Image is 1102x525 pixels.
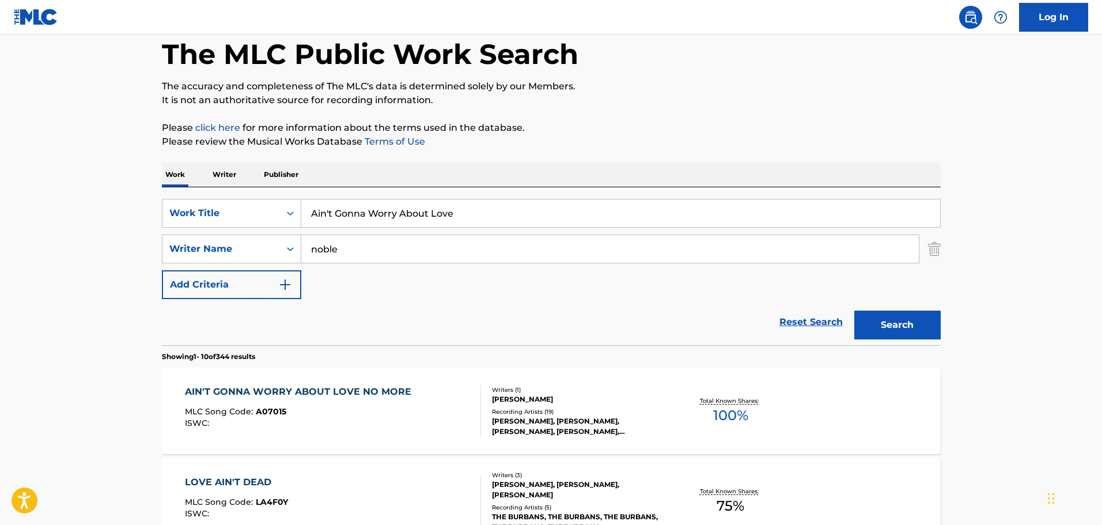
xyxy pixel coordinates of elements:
[492,407,666,416] div: Recording Artists ( 19 )
[185,497,256,507] span: MLC Song Code :
[162,270,301,299] button: Add Criteria
[492,416,666,437] div: [PERSON_NAME], [PERSON_NAME], [PERSON_NAME], [PERSON_NAME], [PERSON_NAME], [PERSON_NAME]
[162,80,941,93] p: The accuracy and completeness of The MLC's data is determined solely by our Members.
[854,311,941,339] button: Search
[169,206,273,220] div: Work Title
[492,394,666,405] div: [PERSON_NAME]
[256,406,286,417] span: A07015
[492,471,666,479] div: Writers ( 3 )
[162,199,941,345] form: Search Form
[162,352,255,362] p: Showing 1 - 10 of 344 results
[162,368,941,454] a: AIN'T GONNA WORRY ABOUT LOVE NO MOREMLC Song Code:A07015ISWC:Writers (1)[PERSON_NAME]Recording Ar...
[959,6,982,29] a: Public Search
[1048,481,1055,516] div: Drag
[492,386,666,394] div: Writers ( 1 )
[713,405,748,426] span: 100 %
[185,385,417,399] div: AIN'T GONNA WORRY ABOUT LOVE NO MORE
[162,121,941,135] p: Please for more information about the terms used in the database.
[169,242,273,256] div: Writer Name
[994,10,1008,24] img: help
[1019,3,1088,32] a: Log In
[1044,470,1102,525] iframe: Chat Widget
[492,503,666,512] div: Recording Artists ( 5 )
[964,10,978,24] img: search
[362,136,425,147] a: Terms of Use
[928,235,941,263] img: Delete Criterion
[185,418,212,428] span: ISWC :
[185,508,212,519] span: ISWC :
[162,163,188,187] p: Work
[162,93,941,107] p: It is not an authoritative source for recording information.
[195,122,240,133] a: click here
[209,163,240,187] p: Writer
[278,278,292,292] img: 9d2ae6d4665cec9f34b9.svg
[492,479,666,500] div: [PERSON_NAME], [PERSON_NAME], [PERSON_NAME]
[700,396,762,405] p: Total Known Shares:
[989,6,1012,29] div: Help
[14,9,58,25] img: MLC Logo
[162,135,941,149] p: Please review the Musical Works Database
[162,37,578,71] h1: The MLC Public Work Search
[185,475,288,489] div: LOVE AIN'T DEAD
[774,309,849,335] a: Reset Search
[185,406,256,417] span: MLC Song Code :
[717,496,744,516] span: 75 %
[260,163,302,187] p: Publisher
[256,497,288,507] span: LA4F0Y
[700,487,762,496] p: Total Known Shares:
